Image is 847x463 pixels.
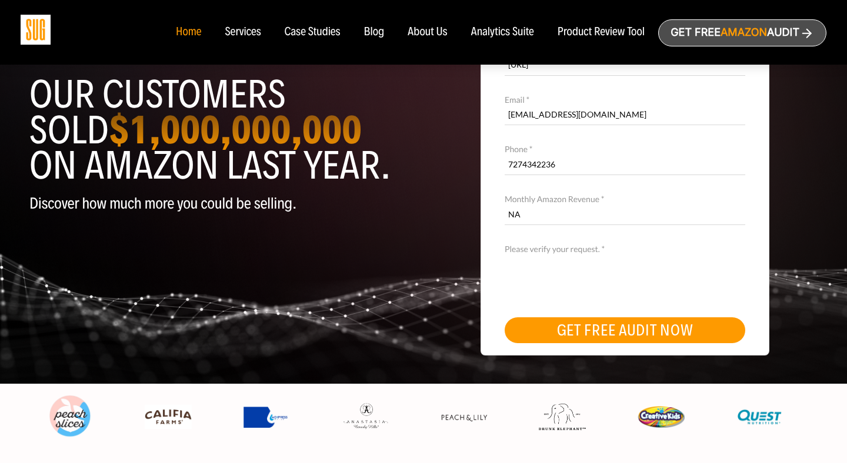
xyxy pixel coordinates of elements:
[176,26,201,39] a: Home
[244,407,291,428] img: Express Water
[285,26,341,39] a: Case Studies
[29,195,415,212] p: Discover how much more you could be selling.
[638,406,685,428] img: Creative Kids
[505,93,745,106] label: Email *
[736,405,783,430] img: Quest Nutriton
[505,254,683,300] iframe: reCAPTCHA
[505,204,745,225] input: Monthly Amazon Revenue *
[408,26,448,39] a: About Us
[225,26,261,39] a: Services
[342,402,389,431] img: Anastasia Beverly Hills
[658,19,826,46] a: Get freeAmazonAudit
[558,26,645,39] a: Product Review Tool
[21,15,51,45] img: Sug
[721,26,767,39] span: Amazon
[505,143,745,156] label: Phone *
[441,414,488,422] img: Peach & Lily
[539,404,586,431] img: Drunk Elephant
[364,26,385,39] a: Blog
[505,105,745,125] input: Email *
[109,106,362,154] strong: $1,000,000,000
[145,405,192,430] img: Califia Farms
[505,193,745,206] label: Monthly Amazon Revenue *
[505,155,745,175] input: Contact Number *
[505,243,745,256] label: Please verify your request. *
[29,77,415,183] h1: Our customers sold on Amazon last year.
[471,26,534,39] a: Analytics Suite
[505,317,745,343] button: GET FREE AUDIT NOW
[505,55,745,75] input: Company Name *
[46,393,94,440] img: Peach Slices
